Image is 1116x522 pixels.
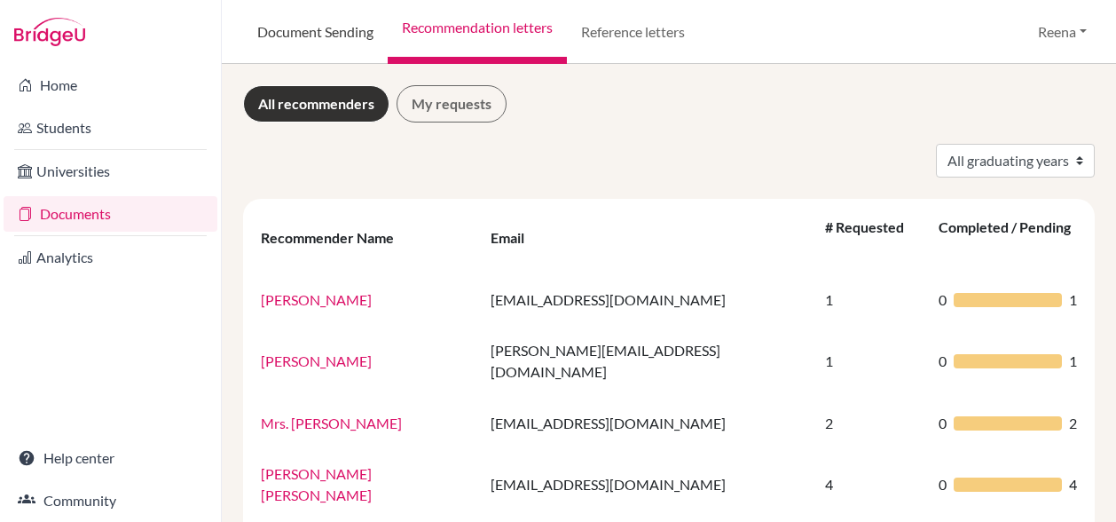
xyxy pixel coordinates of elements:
[4,110,217,146] a: Students
[814,270,928,329] td: 1
[4,67,217,103] a: Home
[4,440,217,476] a: Help center
[491,229,542,246] div: Email
[480,453,814,517] td: [EMAIL_ADDRESS][DOMAIN_NAME]
[480,329,814,393] td: [PERSON_NAME][EMAIL_ADDRESS][DOMAIN_NAME]
[1030,15,1095,49] button: Reena
[261,229,412,246] div: Recommender Name
[261,465,372,503] a: [PERSON_NAME] [PERSON_NAME]
[480,393,814,453] td: [EMAIL_ADDRESS][DOMAIN_NAME]
[814,329,928,393] td: 1
[814,393,928,453] td: 2
[825,218,904,257] div: # Requested
[939,413,947,434] span: 0
[939,218,1071,257] div: Completed / Pending
[261,415,402,431] a: Mrs. [PERSON_NAME]
[814,453,928,517] td: 4
[939,474,947,495] span: 0
[4,240,217,275] a: Analytics
[1069,351,1077,372] span: 1
[4,154,217,189] a: Universities
[261,352,372,369] a: [PERSON_NAME]
[939,351,947,372] span: 0
[243,85,389,123] a: All recommenders
[480,270,814,329] td: [EMAIL_ADDRESS][DOMAIN_NAME]
[1069,289,1077,311] span: 1
[1069,474,1077,495] span: 4
[397,85,507,123] a: My requests
[261,291,372,308] a: [PERSON_NAME]
[14,18,85,46] img: Bridge-U
[4,196,217,232] a: Documents
[939,289,947,311] span: 0
[4,483,217,518] a: Community
[1069,413,1077,434] span: 2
